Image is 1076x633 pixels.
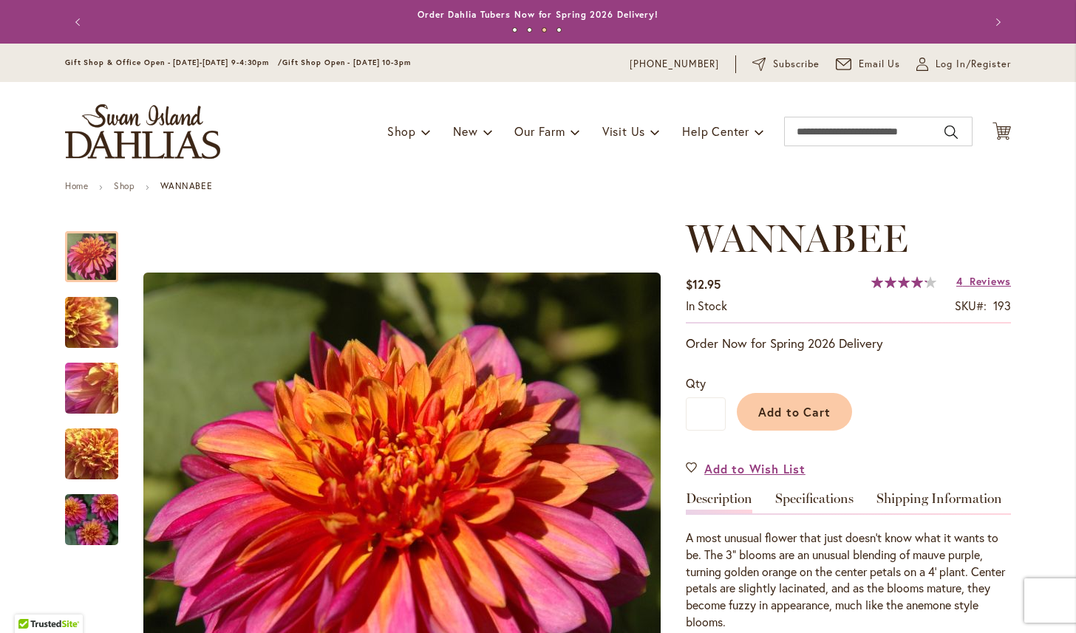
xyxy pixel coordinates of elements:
div: WANNABEE [65,414,133,479]
a: Shop [114,180,134,191]
a: Email Us [836,57,901,72]
button: Next [981,7,1011,37]
img: WANNABEE [38,283,145,363]
a: [PHONE_NUMBER] [630,57,719,72]
a: Shipping Information [876,492,1002,513]
span: Shop [387,123,416,139]
a: Log In/Register [916,57,1011,72]
span: $12.95 [686,276,721,292]
a: Home [65,180,88,191]
div: Detailed Product Info [686,492,1011,631]
button: 2 of 4 [527,27,532,32]
span: Email Us [859,57,901,72]
button: 4 of 4 [556,27,562,32]
img: WANNABEE [38,414,145,494]
span: Add to Wish List [704,460,806,477]
span: Gift Shop & Office Open - [DATE]-[DATE] 9-4:30pm / [65,58,282,67]
a: Add to Wish List [686,460,806,477]
span: Log In/Register [936,57,1011,72]
div: 85% [871,276,936,288]
div: WANNABEE [65,348,133,414]
div: WANNABEE [65,216,133,282]
span: Reviews [970,274,1011,288]
div: Availability [686,298,727,315]
span: Add to Cart [758,404,831,420]
span: Gift Shop Open - [DATE] 10-3pm [282,58,411,67]
a: Description [686,492,752,513]
span: 4 [956,274,963,288]
iframe: Launch Accessibility Center [11,581,52,622]
strong: SKU [955,298,987,313]
img: WANNABEE [38,349,145,428]
a: 4 Reviews [956,274,1011,288]
a: Subscribe [752,57,820,72]
span: In stock [686,298,727,313]
a: Specifications [775,492,854,513]
span: New [453,123,477,139]
a: store logo [65,104,220,159]
img: WANNABEE [38,485,145,555]
div: A most unusual flower that just doesn't know what it wants to be. The 3" blooms are an unusual bl... [686,530,1011,631]
span: Visit Us [602,123,645,139]
button: 3 of 4 [542,27,547,32]
button: Previous [65,7,95,37]
button: Add to Cart [737,393,852,431]
strong: WANNABEE [160,180,212,191]
div: WANNABEE [65,479,118,545]
div: WANNABEE [65,282,133,348]
button: 1 of 4 [512,27,517,32]
span: Help Center [682,123,749,139]
span: WANNABEE [686,215,908,261]
span: Subscribe [773,57,820,72]
span: Qty [686,375,706,391]
a: Order Dahlia Tubers Now for Spring 2026 Delivery! [418,9,658,20]
span: Our Farm [514,123,565,139]
div: 193 [993,298,1011,315]
p: Order Now for Spring 2026 Delivery [686,335,1011,352]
